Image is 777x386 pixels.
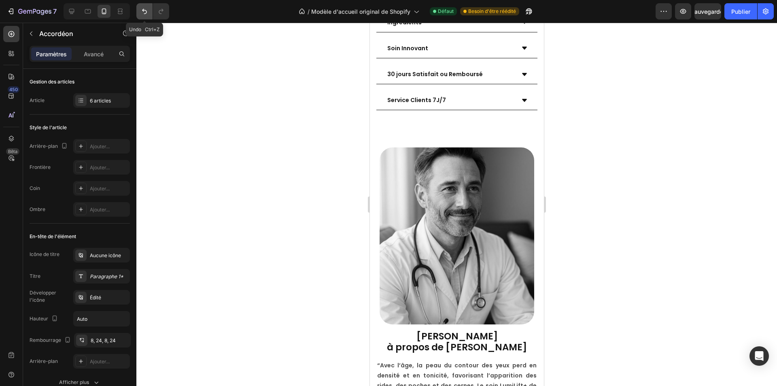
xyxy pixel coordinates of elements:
[30,358,58,364] font: Arrière-plan
[30,316,48,322] font: Hauteur
[9,87,18,92] font: 450
[691,8,725,15] font: Sauvegarder
[468,8,516,14] font: Besoin d'être réédité
[30,124,67,130] font: Style de l'article
[30,290,56,303] font: Développer l'icône
[30,251,59,257] font: Icône de titre
[30,273,40,279] font: Titre
[438,8,454,14] font: Défaut
[90,273,123,279] font: Paragraphe 1*
[30,97,45,103] font: Article
[90,294,101,301] font: Édité
[84,51,104,58] font: Avancé
[90,98,111,104] font: 6 articles
[694,3,721,19] button: Sauvegarder
[30,206,45,212] font: Ombre
[30,337,61,343] font: Rembourrage
[136,3,169,19] div: Annuler/Rétablir
[36,51,67,58] font: Paramètres
[59,379,89,385] font: Afficher plus
[91,337,116,343] font: 8, 24, 8, 24
[311,8,410,15] font: Modèle d'accueil original de Shopify
[90,252,121,258] font: Aucune icône
[8,149,17,154] font: Bêta
[30,143,58,149] font: Arrière-plan
[74,311,129,326] input: Auto
[370,23,544,386] iframe: Zone de conception
[749,346,769,366] div: Ouvrir Intercom Messenger
[90,358,110,365] font: Ajouter...
[308,8,310,15] font: /
[90,207,110,213] font: Ajouter...
[724,3,757,19] button: Publier
[39,29,108,38] p: Accordéon
[30,233,76,239] font: En-tête de l'élément
[39,30,73,38] font: Accordéon
[90,186,110,192] font: Ajouter...
[30,79,74,85] font: Gestion des articles
[53,7,57,15] font: 7
[3,3,60,19] button: 7
[731,8,750,15] font: Publier
[90,164,110,171] font: Ajouter...
[90,143,110,149] font: Ajouter...
[30,164,51,170] font: Frontière
[30,185,40,191] font: Coin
